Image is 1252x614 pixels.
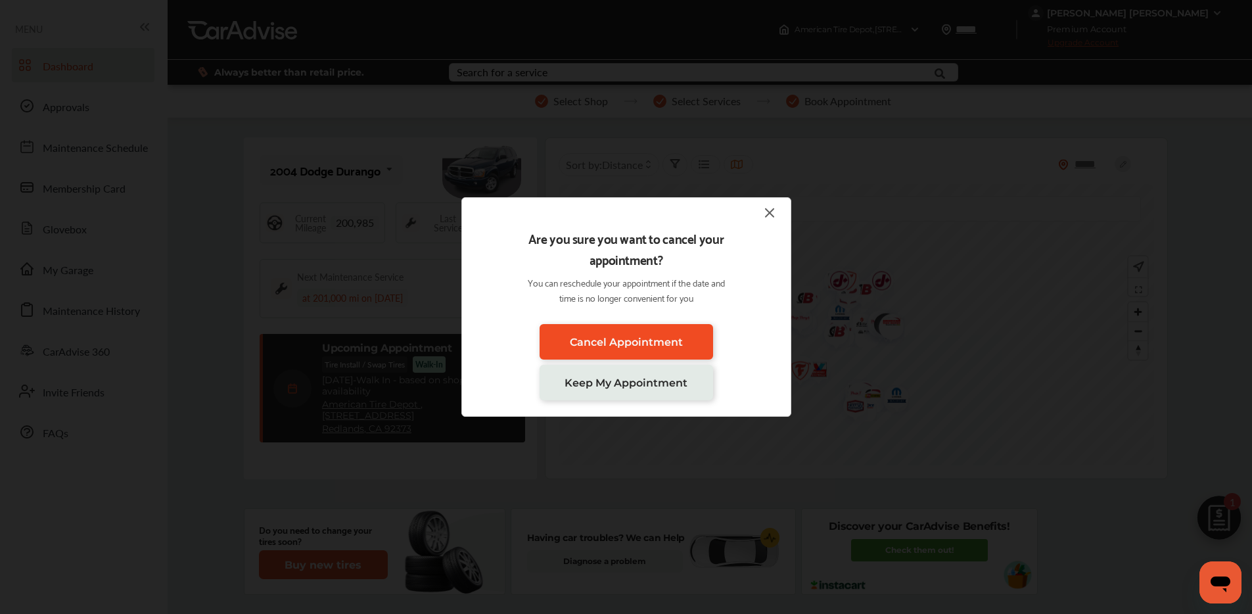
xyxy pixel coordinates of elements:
span: Cancel Appointment [570,336,683,348]
img: close-icon.a004319c.svg [762,204,777,221]
p: Are you sure you want to cancel your appointment? [522,227,730,270]
a: Cancel Appointment [540,324,713,360]
a: Keep My Appointment [540,365,713,400]
span: Keep My Appointment [565,377,687,389]
p: You can reschedule your appointment if the date and time is no longer convenient for you [522,275,730,305]
iframe: Button to launch messaging window [1199,561,1241,603]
